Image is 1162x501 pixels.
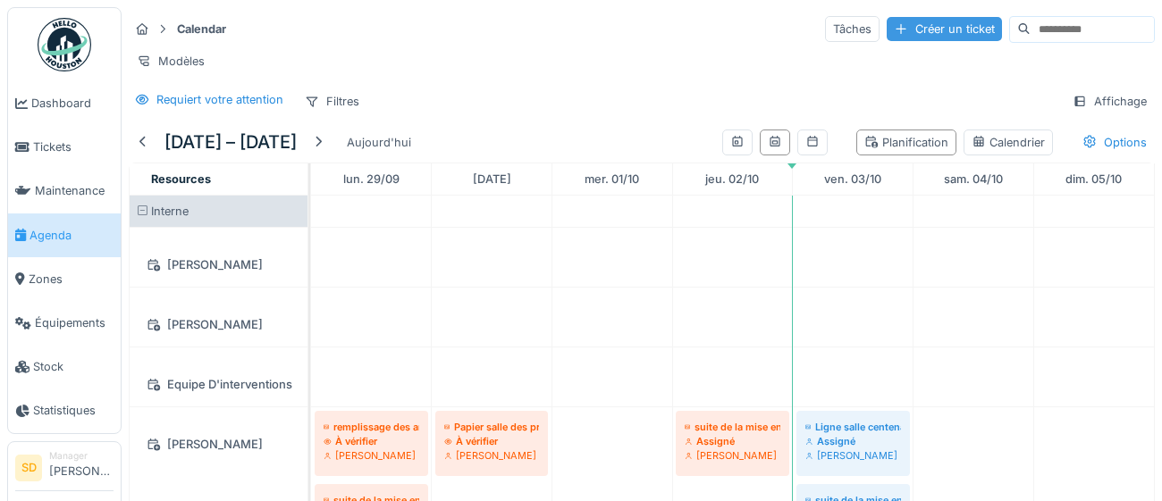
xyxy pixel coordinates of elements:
a: 30 septembre 2025 [468,167,516,191]
div: Planification [864,134,948,151]
div: suite de la mise en peinture du petit local de menuiserie [685,420,780,434]
a: 5 octobre 2025 [1061,167,1126,191]
div: Tâches [825,16,880,42]
div: À vérifier [324,434,419,448]
a: Agenda [8,213,121,257]
div: remplissage des armoires de papier primaire salle des profs secondaire et amicale [324,420,419,434]
a: 1 octobre 2025 [580,167,644,191]
a: Tickets [8,125,121,169]
div: Options [1074,129,1155,155]
li: SD [15,455,42,481]
div: [PERSON_NAME] [140,313,297,336]
span: Statistiques [33,402,114,419]
span: Agenda [29,227,114,244]
div: Assigné [805,434,901,448]
span: Maintenance [35,182,114,199]
div: [PERSON_NAME] [140,254,297,276]
div: Créer un ticket [887,17,1002,41]
div: Manager [49,449,114,463]
div: [PERSON_NAME] [805,448,901,463]
span: Zones [29,271,114,288]
a: 3 octobre 2025 [820,167,886,191]
a: 4 octobre 2025 [939,167,1007,191]
img: Badge_color-CXgf-gQk.svg [38,18,91,71]
div: Assigné [685,434,780,448]
div: Aujourd'hui [340,130,418,154]
div: [PERSON_NAME] [324,448,419,463]
div: Papier salle des profs secondaire [444,420,539,434]
a: Zones [8,257,121,301]
div: Requiert votre attention [156,91,283,108]
span: Dashboard [31,95,114,112]
a: 2 octobre 2025 [701,167,763,191]
div: Modèles [129,48,213,74]
span: Tickets [33,138,114,155]
a: Maintenance [8,169,121,213]
div: [PERSON_NAME] [444,448,539,463]
a: Stock [8,345,121,388]
div: [PERSON_NAME] [685,448,780,463]
span: Stock [33,358,114,375]
li: [PERSON_NAME] [49,449,114,488]
a: 29 septembre 2025 [339,167,404,191]
a: Statistiques [8,388,121,432]
span: Équipements [35,314,114,331]
strong: Calendar [170,21,233,38]
div: Calendrier [972,134,1045,151]
span: Interne [151,205,189,218]
h5: [DATE] – [DATE] [164,131,297,153]
div: À vérifier [444,434,539,448]
div: Ligne salle centenaire [805,420,901,434]
a: Dashboard [8,81,121,125]
div: [PERSON_NAME] [140,433,297,455]
div: Filtres [297,88,367,114]
a: SD Manager[PERSON_NAME] [15,449,114,492]
div: Equipe D'interventions [140,373,297,396]
a: Équipements [8,301,121,345]
span: Resources [151,172,211,186]
div: Affichage [1065,88,1155,114]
